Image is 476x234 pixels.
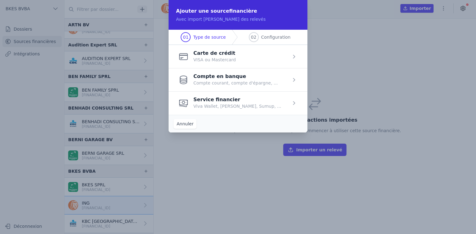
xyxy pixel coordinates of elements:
[169,30,307,45] nav: Progress
[176,7,300,15] h2: Ajouter une source financière
[174,119,196,129] button: Annuler
[261,34,291,40] span: Configuration
[193,34,226,40] span: Type de source
[193,51,236,55] p: Carte de crédit
[176,16,300,22] p: Avec import [PERSON_NAME] des relevés
[178,51,236,62] button: Carte de crédit VISA ou Mastercard
[183,34,189,40] span: 01
[178,98,281,108] button: Service financier Viva Wallet, [PERSON_NAME], Sumup, ...
[193,75,278,78] p: Compte en banque
[178,75,278,85] button: Compte en banque Compte courant, compte d'épargne, ...
[193,98,281,102] p: Service financier
[251,34,257,40] span: 02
